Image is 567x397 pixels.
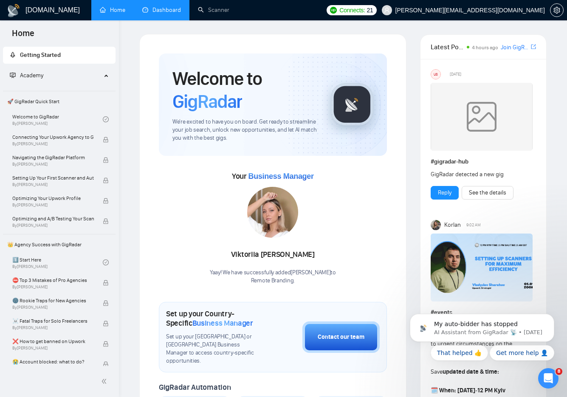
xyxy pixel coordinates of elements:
[103,198,109,204] span: lock
[538,368,559,389] iframe: Intercom live chat
[12,223,94,228] span: By [PERSON_NAME]
[103,341,109,347] span: lock
[431,42,465,52] span: Latest Posts from the GigRadar Community
[550,3,564,17] button: setting
[172,118,317,142] span: We're excited to have you on board. Get ready to streamline your job search, unlock new opportuni...
[12,325,94,330] span: By [PERSON_NAME]
[12,162,94,167] span: By [PERSON_NAME]
[10,72,16,78] span: fund-projection-screen
[501,43,529,52] a: Join GigRadar Slack Community
[431,70,440,79] div: US
[431,234,533,301] img: F09DQRWLC0N-Event%20with%20Vlad%20Sharahov.png
[20,72,43,79] span: Academy
[431,387,438,394] span: 🗓️
[103,259,109,265] span: check-circle
[469,188,506,197] a: See the details
[172,67,317,113] h1: Welcome to
[4,93,115,110] span: 🚀 GigRadar Quick Start
[210,269,336,285] div: Yaay! We have successfully added [PERSON_NAME] to
[100,6,125,14] a: homeHome
[457,387,475,394] strong: [DATE]
[248,172,313,180] span: Business Manager
[103,157,109,163] span: lock
[4,236,115,253] span: 👑 Agency Success with GigRadar
[247,187,298,238] img: 1686859828830-18.jpg
[318,332,364,342] div: Contact our team
[3,47,116,64] li: Getting Started
[466,221,481,229] span: 9:02 AM
[198,6,229,14] a: searchScanner
[232,172,314,181] span: Your
[12,296,94,305] span: 🌚 Rookie Traps for New Agencies
[12,203,94,208] span: By [PERSON_NAME]
[103,177,109,183] span: lock
[166,309,260,328] h1: Set up your Country-Specific
[302,321,380,353] button: Contact our team
[431,220,441,230] img: Korlan
[462,186,513,200] button: See the details
[431,170,515,179] div: GigRadar detected a new gig
[103,321,109,327] span: lock
[12,110,103,129] a: Welcome to GigRadarBy[PERSON_NAME]
[450,70,461,78] span: [DATE]
[12,346,94,351] span: By [PERSON_NAME]
[12,214,94,223] span: Optimizing and A/B Testing Your Scanner for Better Results
[192,318,253,328] span: Business Manager
[12,182,94,187] span: By [PERSON_NAME]
[339,6,365,15] span: Connects:
[210,277,336,285] p: Remote Branding .
[12,153,94,162] span: Navigating the GigRadar Platform
[12,284,94,290] span: By [PERSON_NAME]
[431,83,533,151] img: weqQh+iSagEgQAAAABJRU5ErkJggg==
[166,333,260,365] span: Set up your [GEOGRAPHIC_DATA] or [GEOGRAPHIC_DATA] Business Manager to access country-specific op...
[12,305,94,310] span: By [PERSON_NAME]
[531,43,536,51] a: export
[439,387,456,394] strong: When:
[103,218,109,224] span: lock
[367,6,373,15] span: 21
[12,133,94,141] span: Connecting Your Upwork Agency to GigRadar
[172,90,242,113] span: GigRadar
[103,361,109,367] span: lock
[12,174,94,182] span: Setting Up Your First Scanner and Auto-Bidder
[103,137,109,143] span: lock
[550,7,564,14] a: setting
[330,7,337,14] img: upwork-logo.png
[210,248,336,262] div: Viktoriia [PERSON_NAME]
[531,43,536,50] span: export
[12,358,94,366] span: 😭 Account blocked: what to do?
[556,368,562,375] span: 8
[472,45,498,51] span: 4 hours ago
[12,276,94,284] span: ⛔ Top 3 Mistakes of Pro Agencies
[12,141,94,146] span: By [PERSON_NAME]
[431,186,459,200] button: Reply
[384,7,390,13] span: user
[159,383,231,392] span: GigRadar Automation
[397,301,567,374] iframe: Intercom notifications message
[101,377,110,386] span: double-left
[331,83,373,126] img: gigradar-logo.png
[20,51,61,59] span: Getting Started
[10,52,16,58] span: rocket
[12,337,94,346] span: ❌ How to get banned on Upwork
[12,253,103,272] a: 1️⃣ Start HereBy[PERSON_NAME]
[444,220,461,230] span: Korlan
[431,157,536,166] h1: # gigradar-hub
[103,280,109,286] span: lock
[438,188,451,197] a: Reply
[7,4,20,17] img: logo
[12,194,94,203] span: Optimizing Your Upwork Profile
[142,6,181,14] a: dashboardDashboard
[103,116,109,122] span: check-circle
[103,300,109,306] span: lock
[5,27,41,45] span: Home
[10,72,43,79] span: Academy
[12,317,94,325] span: ☠️ Fatal Traps for Solo Freelancers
